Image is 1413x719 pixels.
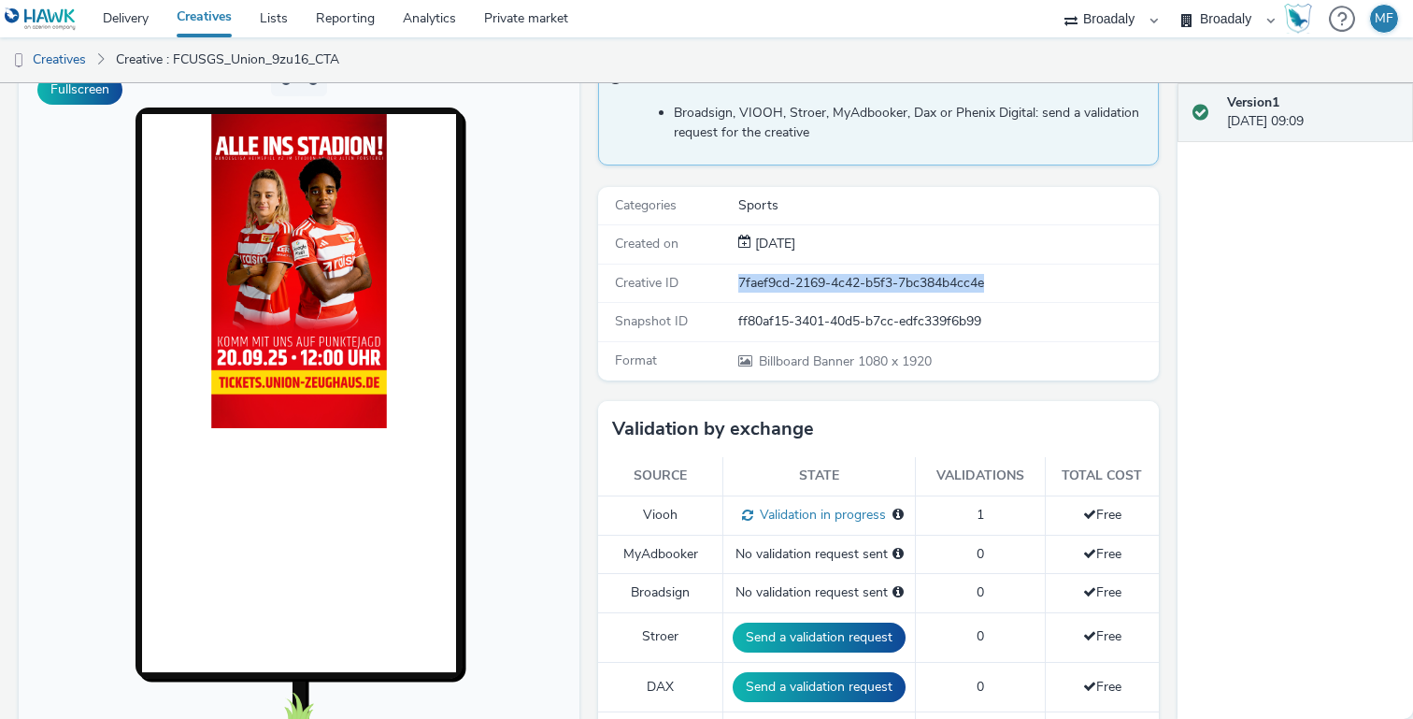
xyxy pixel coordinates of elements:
[1284,4,1320,34] a: Hawk Academy
[892,583,904,602] div: Please select a deal below and click on Send to send a validation request to Broadsign.
[892,545,904,564] div: Please select a deal below and click on Send to send a validation request to MyAdbooker.
[1083,583,1121,601] span: Free
[9,51,28,70] img: dooh
[598,457,723,496] th: Source
[674,104,1149,142] li: Broadsign, VIOOH, Stroer, MyAdbooker, Dax or Phenix Digital: send a validation request for the cr...
[733,583,906,602] div: No validation request sent
[1083,678,1121,696] span: Free
[1227,93,1279,111] strong: Version 1
[37,75,122,105] button: Fullscreen
[615,235,678,252] span: Created on
[1083,627,1121,645] span: Free
[598,612,723,662] td: Stroer
[977,583,984,601] span: 0
[615,274,678,292] span: Creative ID
[738,196,1157,215] div: Sports
[598,496,723,535] td: Viooh
[598,535,723,573] td: MyAdbooker
[751,235,795,252] span: [DATE]
[1284,4,1312,34] img: Hawk Academy
[723,457,916,496] th: State
[1083,545,1121,563] span: Free
[193,58,368,372] img: Advertisement preview
[759,352,858,370] span: Billboard Banner
[977,506,984,524] span: 1
[733,545,906,564] div: No validation request sent
[107,37,349,82] a: Creative : FCUSGS_Union_9zu16_CTA
[1375,5,1393,33] div: MF
[916,457,1045,496] th: Validations
[612,415,814,443] h3: Validation by exchange
[1083,506,1121,524] span: Free
[1045,457,1159,496] th: Total cost
[1227,93,1398,132] div: [DATE] 09:09
[977,678,984,696] span: 0
[738,312,1157,331] div: ff80af15-3401-40d5-b7cc-edfc339f6b99
[598,662,723,712] td: DAX
[615,196,677,214] span: Categories
[615,312,688,330] span: Snapshot ID
[615,352,657,369] span: Format
[733,672,906,702] button: Send a validation request
[753,506,886,524] span: Validation in progress
[977,545,984,563] span: 0
[733,623,906,653] button: Send a validation request
[5,7,77,31] img: undefined Logo
[757,352,932,370] span: 1080 x 1920
[977,627,984,645] span: 0
[751,235,795,253] div: Creation 18 September 2025, 09:09
[738,274,1157,293] div: 7faef9cd-2169-4c42-b5f3-7bc384b4cc4e
[598,574,723,612] td: Broadsign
